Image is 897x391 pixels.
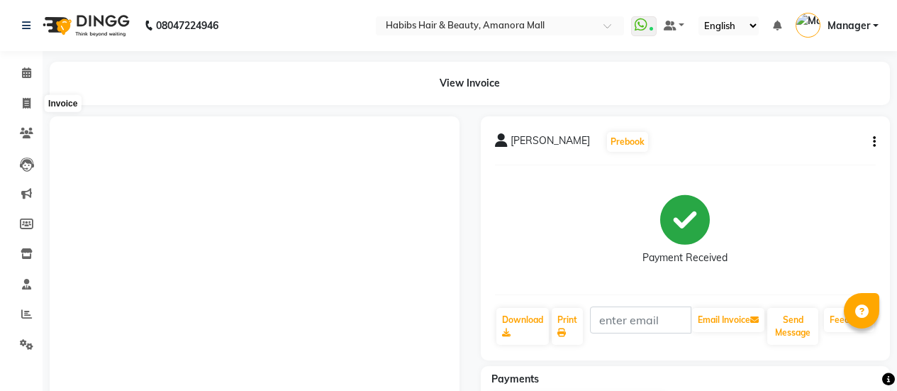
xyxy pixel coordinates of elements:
div: Payment Received [642,250,728,265]
a: Download [496,308,549,345]
b: 08047224946 [156,6,218,45]
div: Invoice [45,95,81,112]
img: logo [36,6,133,45]
span: Manager [828,18,870,33]
span: Payments [491,373,539,385]
button: Email Invoice [692,308,764,332]
input: enter email [590,307,692,334]
button: Prebook [607,132,648,152]
img: Manager [796,13,820,38]
button: Send Message [767,308,818,345]
a: Print [552,308,583,345]
div: View Invoice [50,62,890,105]
iframe: chat widget [837,334,883,377]
span: [PERSON_NAME] [511,133,590,153]
a: Feedback [824,308,874,332]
